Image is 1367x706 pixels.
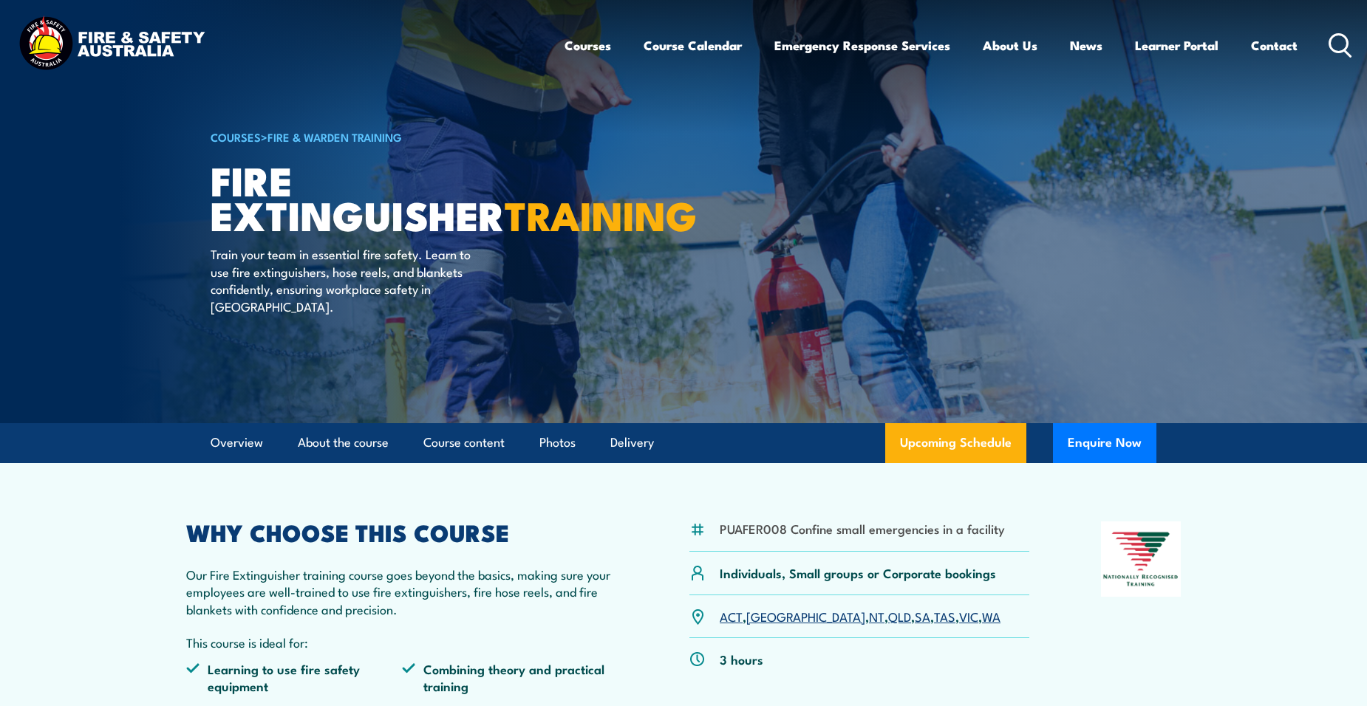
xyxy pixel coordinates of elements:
a: Course content [423,423,505,462]
h1: Fire Extinguisher [211,162,576,231]
a: ACT [720,607,743,625]
a: TAS [934,607,955,625]
h6: > [211,128,576,145]
p: Train your team in essential fire safety. Learn to use fire extinguishers, hose reels, and blanke... [211,245,480,315]
a: About the course [298,423,389,462]
a: Contact [1251,26,1298,65]
a: About Us [983,26,1037,65]
a: QLD [888,607,911,625]
a: [GEOGRAPHIC_DATA] [746,607,865,625]
a: Overview [211,423,263,462]
p: Our Fire Extinguisher training course goes beyond the basics, making sure your employees are well... [186,566,618,617]
a: Photos [539,423,576,462]
a: Upcoming Schedule [885,423,1026,463]
a: Delivery [610,423,654,462]
h2: WHY CHOOSE THIS COURSE [186,521,618,542]
button: Enquire Now [1053,423,1156,463]
a: Fire & Warden Training [267,128,402,145]
li: PUAFER008 Confine small emergencies in a facility [720,520,1005,537]
p: 3 hours [720,651,763,668]
a: Courses [565,26,611,65]
li: Learning to use fire safety equipment [186,660,402,695]
a: News [1070,26,1102,65]
a: Emergency Response Services [774,26,950,65]
a: Learner Portal [1135,26,1218,65]
a: Course Calendar [644,26,742,65]
li: Combining theory and practical training [402,660,618,695]
a: WA [982,607,1000,625]
p: This course is ideal for: [186,634,618,651]
img: Nationally Recognised Training logo. [1101,521,1181,597]
a: SA [915,607,930,625]
a: VIC [959,607,978,625]
p: , , , , , , , [720,608,1000,625]
p: Individuals, Small groups or Corporate bookings [720,564,996,581]
a: COURSES [211,128,261,145]
a: NT [869,607,884,625]
strong: TRAINING [505,183,697,244]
